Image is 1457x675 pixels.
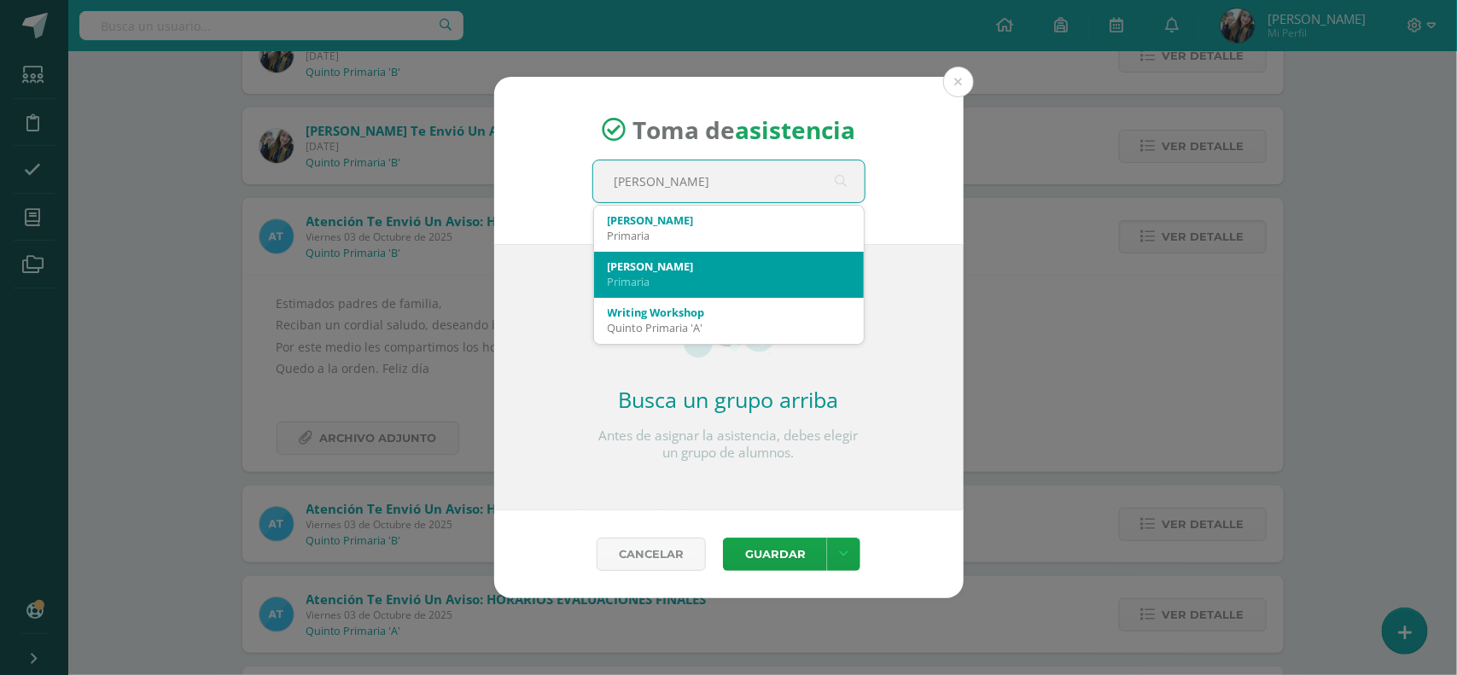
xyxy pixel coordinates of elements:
button: Guardar [723,538,827,571]
span: Toma de [632,113,855,146]
div: Primaria [608,228,850,243]
button: Close (Esc) [943,67,974,97]
strong: asistencia [735,113,855,146]
div: Writing Workshop [608,305,850,320]
h2: Busca un grupo arriba [592,385,865,414]
div: Quinto Primaria 'A' [608,320,850,335]
div: [PERSON_NAME] [608,259,850,274]
a: Cancelar [597,538,706,571]
div: [PERSON_NAME] [608,212,850,228]
p: Antes de asignar la asistencia, debes elegir un grupo de alumnos. [592,428,865,462]
div: Primaria [608,274,850,289]
input: Busca un grado o sección aquí... [593,160,865,202]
